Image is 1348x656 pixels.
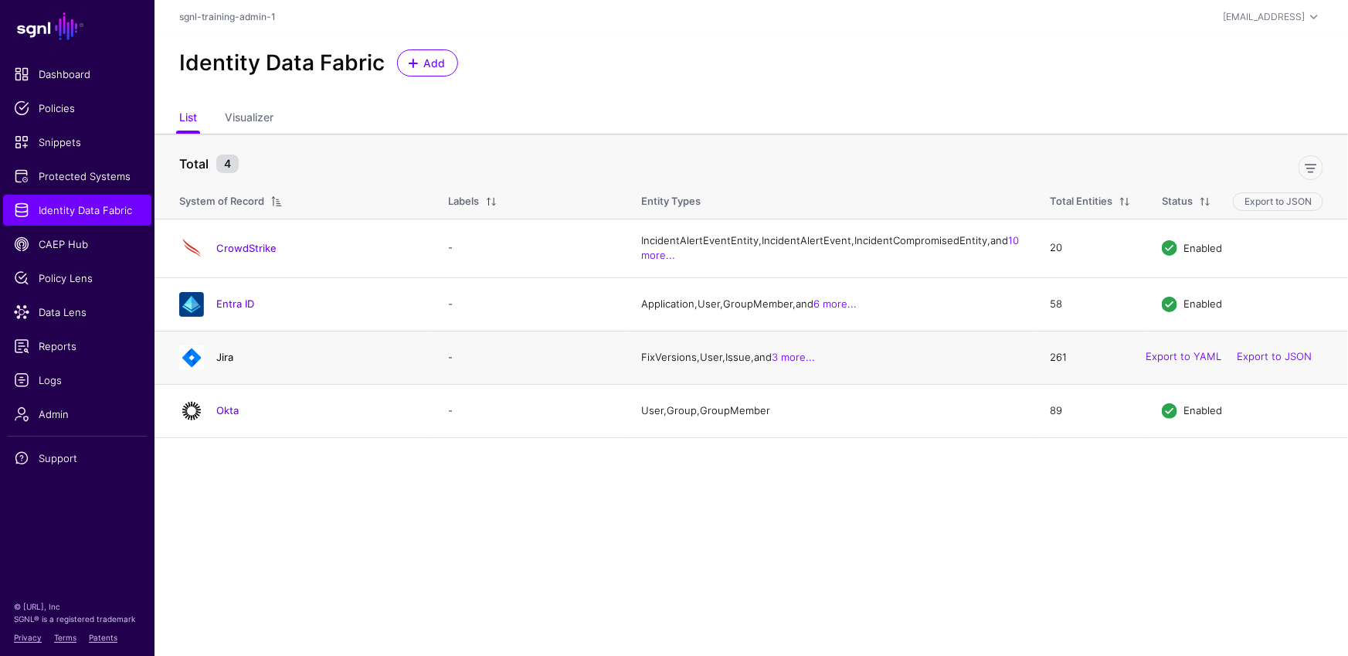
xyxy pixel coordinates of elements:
img: svg+xml;base64,PHN2ZyB3aWR0aD0iNjQiIGhlaWdodD0iNjQiIHZpZXdCb3g9IjAgMCA2NCA2NCIgZmlsbD0ibm9uZSIgeG... [179,399,204,423]
div: Labels [448,194,479,209]
a: Data Lens [3,297,151,328]
td: - [433,277,626,331]
button: Export to JSON [1233,192,1323,211]
a: Logs [3,365,151,396]
span: Enabled [1183,404,1222,416]
a: Policies [3,93,151,124]
span: Enabled [1183,297,1222,310]
span: Admin [14,406,141,422]
span: Add [422,55,447,71]
a: List [179,104,197,134]
a: Add [397,49,458,76]
td: 261 [1034,331,1146,384]
a: Terms [54,633,76,642]
p: © [URL], Inc [14,600,141,613]
td: 89 [1034,384,1146,437]
span: Entity Types [641,195,701,207]
a: Reports [3,331,151,362]
a: sgnl-training-admin-1 [179,11,276,22]
td: Application, User, GroupMember, and [626,277,1034,331]
a: Visualizer [225,104,273,134]
a: SGNL [9,9,145,43]
a: 6 more... [813,297,857,310]
span: Reports [14,338,141,354]
td: - [433,331,626,384]
a: Entra ID [216,297,254,310]
span: Policies [14,100,141,116]
a: Export to JSON [1237,351,1312,363]
span: Data Lens [14,304,141,320]
a: Identity Data Fabric [3,195,151,226]
img: svg+xml;base64,PHN2ZyB3aWR0aD0iNjQiIGhlaWdodD0iNjQiIHZpZXdCb3g9IjAgMCA2NCA2NCIgZmlsbD0ibm9uZSIgeG... [179,236,204,260]
a: Export to YAML [1146,351,1221,363]
a: Jira [216,351,233,363]
img: svg+xml;base64,PHN2ZyB3aWR0aD0iNjQiIGhlaWdodD0iNjQiIHZpZXdCb3g9IjAgMCA2NCA2NCIgZmlsbD0ibm9uZSIgeG... [179,345,204,370]
td: 58 [1034,277,1146,331]
span: Logs [14,372,141,388]
td: 20 [1034,219,1146,277]
span: Policy Lens [14,270,141,286]
td: - [433,219,626,277]
a: Snippets [3,127,151,158]
h2: Identity Data Fabric [179,50,385,76]
span: Enabled [1183,241,1222,253]
div: [EMAIL_ADDRESS] [1223,10,1305,24]
p: SGNL® is a registered trademark [14,613,141,625]
a: Protected Systems [3,161,151,192]
a: Patents [89,633,117,642]
small: 4 [216,155,239,173]
td: User, Group, GroupMember [626,384,1034,437]
a: 3 more... [772,351,815,363]
td: - [433,384,626,437]
div: Status [1162,194,1193,209]
a: Policy Lens [3,263,151,294]
td: FixVersions, User, Issue, and [626,331,1034,384]
a: Dashboard [3,59,151,90]
a: CrowdStrike [216,242,277,254]
strong: Total [179,156,209,172]
img: svg+xml;base64,PHN2ZyB3aWR0aD0iNjQiIGhlaWdodD0iNjQiIHZpZXdCb3g9IjAgMCA2NCA2NCIgZmlsbD0ibm9uZSIgeG... [179,292,204,317]
span: Identity Data Fabric [14,202,141,218]
span: Dashboard [14,66,141,82]
span: Support [14,450,141,466]
a: Privacy [14,633,42,642]
span: CAEP Hub [14,236,141,252]
td: IncidentAlertEventEntity, IncidentAlertEvent, IncidentCompromisedEntity, and [626,219,1034,277]
a: Admin [3,399,151,430]
span: Protected Systems [14,168,141,184]
a: CAEP Hub [3,229,151,260]
span: Snippets [14,134,141,150]
div: System of Record [179,194,264,209]
div: Total Entities [1050,194,1112,209]
a: Okta [216,404,239,416]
